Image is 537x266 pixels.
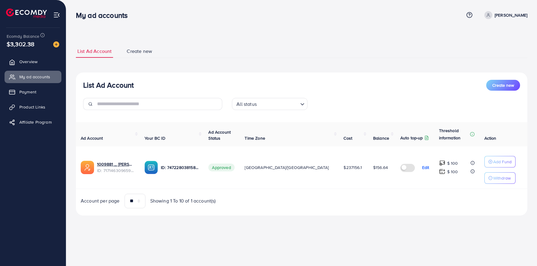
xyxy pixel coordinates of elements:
[422,164,429,171] p: Edit
[235,100,258,109] span: All status
[259,99,298,109] input: Search for option
[373,164,388,170] span: $156.64
[7,33,39,39] span: Ecomdy Balance
[76,11,132,20] h3: My ad accounts
[19,89,36,95] span: Payment
[486,80,520,91] button: Create new
[484,135,496,141] span: Action
[53,41,59,47] img: image
[81,197,120,204] span: Account per page
[495,11,527,19] p: [PERSON_NAME]
[343,164,362,170] span: $237156.1
[97,161,135,174] div: <span class='underline'>1009881 _ Qasim Naveed New</span></br>7171463096597299201
[53,11,60,18] img: menu
[493,174,511,182] p: Withdraw
[484,172,516,184] button: Withdraw
[232,98,308,110] div: Search for option
[439,127,469,141] p: Threshold information
[83,81,134,89] h3: List Ad Account
[208,164,234,171] span: Approved
[150,197,216,204] span: Showing 1 To 10 of 1 account(s)
[208,129,231,141] span: Ad Account Status
[7,40,34,48] span: $3,302.38
[161,164,199,171] p: ID: 7472280381585227777
[5,71,61,83] a: My ad accounts
[373,135,389,141] span: Balance
[19,104,45,110] span: Product Links
[19,59,37,65] span: Overview
[77,48,112,55] span: List Ad Account
[439,160,445,166] img: top-up amount
[447,160,458,167] p: $ 100
[5,116,61,128] a: Affiliate Program
[5,101,61,113] a: Product Links
[145,161,158,174] img: ic-ba-acc.ded83a64.svg
[145,135,165,141] span: Your BC ID
[493,158,512,165] p: Add Fund
[97,167,135,174] span: ID: 7171463096597299201
[97,161,135,167] a: 1009881 _ [PERSON_NAME] New
[81,161,94,174] img: ic-ads-acc.e4c84228.svg
[447,168,458,175] p: $ 100
[492,82,514,88] span: Create new
[81,135,103,141] span: Ad Account
[5,86,61,98] a: Payment
[245,164,329,170] span: [GEOGRAPHIC_DATA]/[GEOGRAPHIC_DATA]
[439,168,445,175] img: top-up amount
[482,11,527,19] a: [PERSON_NAME]
[127,48,152,55] span: Create new
[5,56,61,68] a: Overview
[245,135,265,141] span: Time Zone
[19,74,50,80] span: My ad accounts
[19,119,52,125] span: Affiliate Program
[6,8,47,18] img: logo
[484,156,516,167] button: Add Fund
[343,135,352,141] span: Cost
[400,134,423,141] p: Auto top-up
